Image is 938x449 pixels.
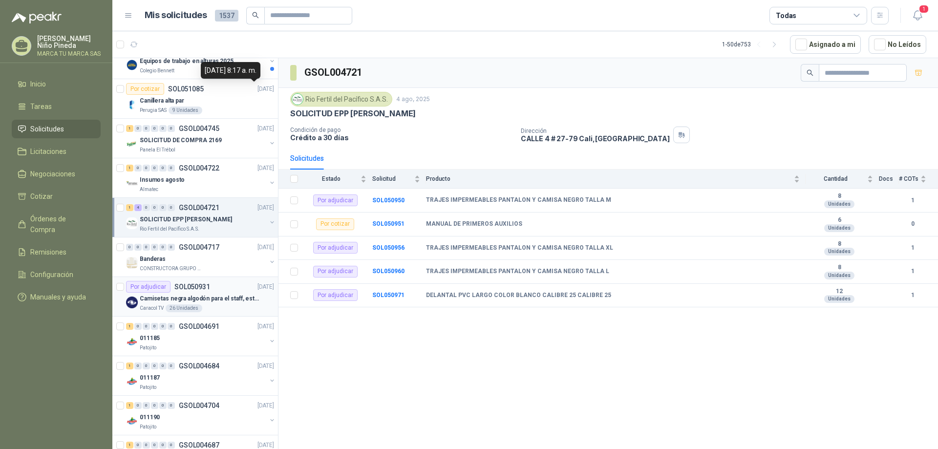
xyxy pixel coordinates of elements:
[140,67,174,75] p: Colegio Bennett
[372,197,405,204] b: SOL050950
[140,423,156,431] p: Patojito
[140,265,201,273] p: CONSTRUCTORA GRUPO FIP
[112,79,278,119] a: Por cotizarSOL051085[DATE] Company LogoCanillera alta parPerugia SAS9 Unidades
[134,442,142,449] div: 0
[126,217,138,229] img: Company Logo
[257,203,274,213] p: [DATE]
[12,120,101,138] a: Solicitudes
[126,244,133,251] div: 0
[899,243,926,253] b: 1
[126,363,133,369] div: 1
[215,10,238,21] span: 1537
[426,170,806,189] th: Producto
[151,323,158,330] div: 0
[140,413,160,422] p: 011190
[12,243,101,261] a: Remisiones
[426,220,522,228] b: MANUAL DE PRIMEROS AUXILIOS
[168,402,175,409] div: 0
[179,244,219,251] p: GSOL004717
[304,175,359,182] span: Estado
[12,165,101,183] a: Negociaciones
[140,96,184,106] p: Canillera alta par
[168,323,175,330] div: 0
[12,265,101,284] a: Configuración
[140,215,232,224] p: SOLICITUD EPP [PERSON_NAME]
[143,323,150,330] div: 0
[899,291,926,300] b: 1
[126,202,276,233] a: 1 4 0 0 0 0 GSOL004721[DATE] Company LogoSOLICITUD EPP [PERSON_NAME]Rio Fertil del Pacífico S.A.S.
[30,124,64,134] span: Solicitudes
[313,266,358,278] div: Por adjudicar
[126,138,138,150] img: Company Logo
[143,125,150,132] div: 0
[806,192,873,200] b: 8
[159,165,167,171] div: 0
[257,85,274,94] p: [DATE]
[372,244,405,251] b: SOL050956
[140,334,160,343] p: 011185
[134,204,142,211] div: 4
[426,268,609,276] b: TRAJES IMPERMEABLES PANTALON Y CAMISA NEGRO TALLA L
[313,289,358,301] div: Por adjudicar
[426,292,611,299] b: DELANTAL PVC LARGO COLOR BLANCO CALIBRE 25 CALIBRE 25
[151,442,158,449] div: 0
[179,402,219,409] p: GSOL004704
[426,244,613,252] b: TRAJES IMPERMEABLES PANTALON Y CAMISA NEGRO TALLA XL
[313,194,358,206] div: Por adjudicar
[12,12,62,23] img: Logo peakr
[126,43,276,75] a: 1 0 0 0 0 0 GSOL004797[DATE] Company LogoEquipos de trabajo en alturas 2025Colegio Bennett
[806,240,873,248] b: 8
[722,37,782,52] div: 1 - 50 de 753
[140,225,199,233] p: Rio Fertil del Pacífico S.A.S.
[140,175,185,185] p: Insumos agosto
[807,69,813,76] span: search
[143,204,150,211] div: 0
[126,59,138,71] img: Company Logo
[134,125,142,132] div: 0
[168,86,204,92] p: SOL051085
[134,323,142,330] div: 0
[257,164,274,173] p: [DATE]
[776,10,796,21] div: Todas
[372,268,405,275] a: SOL050960
[140,186,158,193] p: Almatec
[140,136,222,145] p: SOLICITUD DE COMPRA 2169
[899,196,926,205] b: 1
[179,125,219,132] p: GSOL004745
[126,360,276,391] a: 1 0 0 0 0 0 GSOL004684[DATE] Company Logo011187Patojito
[899,175,918,182] span: # COTs
[290,133,513,142] p: Crédito a 30 días
[159,244,167,251] div: 0
[126,123,276,154] a: 1 0 0 0 0 0 GSOL004745[DATE] Company LogoSOLICITUD DE COMPRA 2169Panela El Trébol
[426,175,792,182] span: Producto
[372,220,405,227] a: SOL050951
[30,169,75,179] span: Negociaciones
[159,323,167,330] div: 0
[143,244,150,251] div: 0
[304,170,372,189] th: Estado
[37,51,101,57] p: MARCA TU MARCA SAS
[372,292,405,299] a: SOL050971
[824,224,854,232] div: Unidades
[168,363,175,369] div: 0
[790,35,861,54] button: Asignado a mi
[126,442,133,449] div: 1
[806,216,873,224] b: 6
[126,165,133,171] div: 1
[126,99,138,110] img: Company Logo
[824,295,854,303] div: Unidades
[372,170,426,189] th: Solicitud
[112,277,278,317] a: Por adjudicarSOL050931[DATE] Company LogoCamisetas negra algodón para el staff, estampadas en esp...
[30,101,52,112] span: Tareas
[126,323,133,330] div: 1
[140,373,160,383] p: 011187
[806,175,865,182] span: Cantidad
[140,107,167,114] p: Perugia SAS
[899,219,926,229] b: 0
[12,142,101,161] a: Licitaciones
[159,442,167,449] div: 0
[304,65,363,80] h3: GSOL004721
[30,247,66,257] span: Remisiones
